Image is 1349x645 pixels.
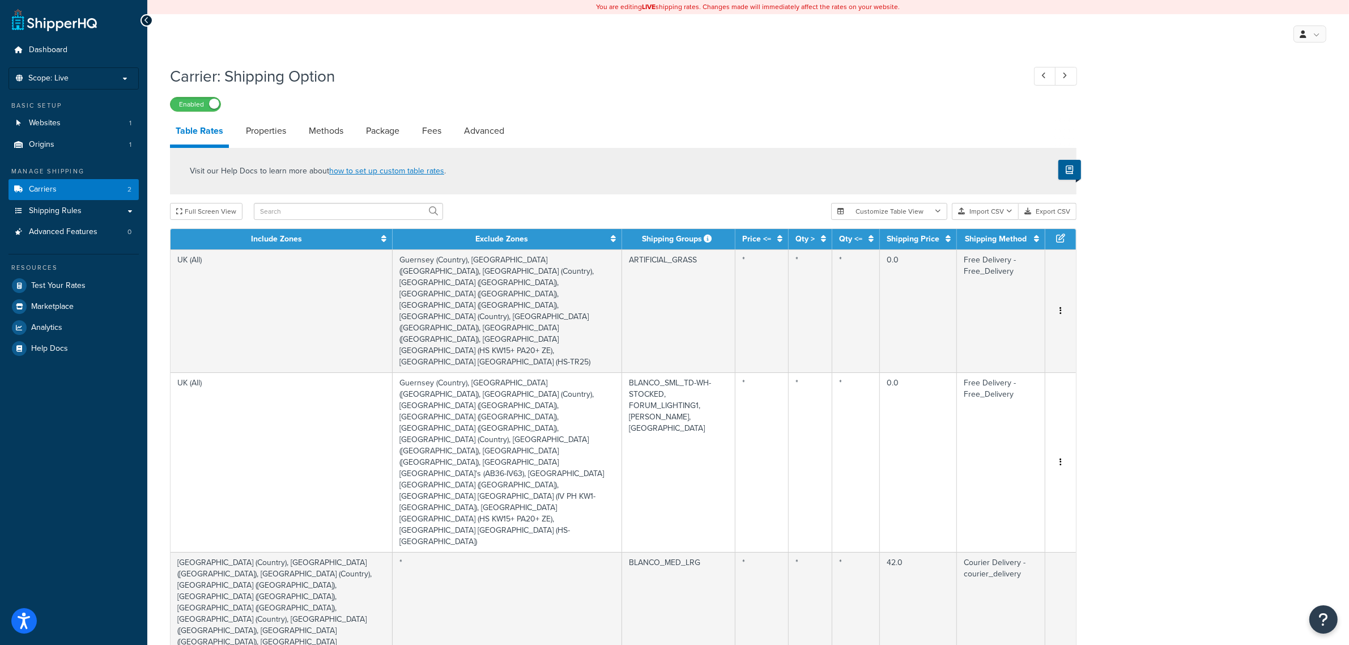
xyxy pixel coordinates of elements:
span: Dashboard [29,45,67,55]
a: Carriers2 [8,179,139,200]
a: Table Rates [170,117,229,148]
div: Basic Setup [8,101,139,111]
span: Origins [29,140,54,150]
a: Advanced Features0 [8,222,139,243]
button: Export CSV [1019,203,1076,220]
td: UK (All) [171,249,393,372]
a: Next Record [1055,67,1077,86]
td: Guernsey (Country), [GEOGRAPHIC_DATA] ([GEOGRAPHIC_DATA]), [GEOGRAPHIC_DATA] (Country), [GEOGRAPH... [393,249,622,372]
button: Full Screen View [170,203,242,220]
a: Shipping Method [965,233,1027,245]
span: Help Docs [31,344,68,354]
button: Open Resource Center [1309,605,1338,634]
a: Package [360,117,405,145]
span: 2 [127,185,131,194]
a: Shipping Rules [8,201,139,222]
b: LIVE [642,2,656,12]
span: Scope: Live [28,74,69,83]
span: 1 [129,118,131,128]
a: Analytics [8,317,139,338]
td: Free Delivery - Free_Delivery [957,372,1045,552]
td: Free Delivery - Free_Delivery [957,249,1045,372]
td: 0.0 [880,249,957,372]
a: Origins1 [8,134,139,155]
span: Shipping Rules [29,206,82,216]
span: Analytics [31,323,62,333]
span: 1 [129,140,131,150]
span: Test Your Rates [31,281,86,291]
td: UK (All) [171,372,393,552]
a: Qty <= [839,233,862,245]
a: Include Zones [251,233,302,245]
span: Advanced Features [29,227,97,237]
a: Exclude Zones [476,233,529,245]
input: Search [254,203,443,220]
button: Import CSV [952,203,1019,220]
th: Shipping Groups [622,229,735,249]
div: Manage Shipping [8,167,139,176]
span: Marketplace [31,302,74,312]
h1: Carrier: Shipping Option [170,65,1013,87]
a: Fees [416,117,447,145]
a: Marketplace [8,296,139,317]
a: Help Docs [8,338,139,359]
a: Test Your Rates [8,275,139,296]
span: Carriers [29,185,57,194]
a: Advanced [458,117,510,145]
li: Advanced Features [8,222,139,243]
li: Carriers [8,179,139,200]
a: Price <= [742,233,771,245]
div: Resources [8,263,139,273]
a: Previous Record [1034,67,1056,86]
a: Properties [240,117,292,145]
li: Websites [8,113,139,134]
span: Websites [29,118,61,128]
a: Methods [303,117,349,145]
a: Shipping Price [887,233,939,245]
td: Guernsey (Country), [GEOGRAPHIC_DATA] ([GEOGRAPHIC_DATA]), [GEOGRAPHIC_DATA] (Country), [GEOGRAPH... [393,372,622,552]
button: Customize Table View [831,203,947,220]
a: how to set up custom table rates [329,165,444,177]
li: Origins [8,134,139,155]
label: Enabled [171,97,220,111]
a: Qty > [795,233,815,245]
td: ARTIFICIAL_GRASS [622,249,735,372]
td: BLANCO_SML_TD-WH-STOCKED, FORUM_LIGHTING1, [PERSON_NAME], [GEOGRAPHIC_DATA] [622,372,735,552]
a: Dashboard [8,40,139,61]
button: Show Help Docs [1058,160,1081,180]
a: Websites1 [8,113,139,134]
span: 0 [127,227,131,237]
p: Visit our Help Docs to learn more about . [190,165,446,177]
td: 0.0 [880,372,957,552]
